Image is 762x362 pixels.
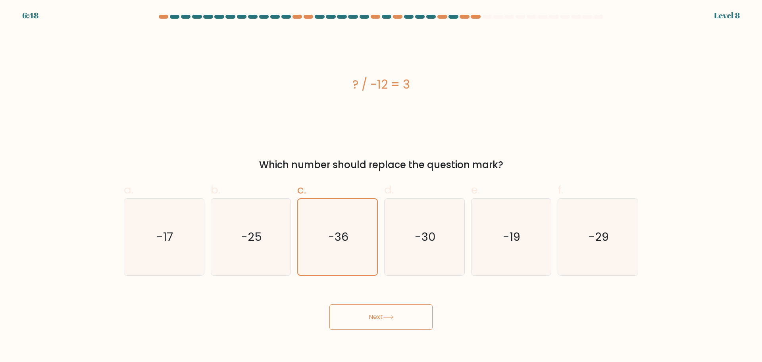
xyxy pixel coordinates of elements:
span: a. [124,182,133,197]
text: -19 [503,229,521,245]
text: -30 [415,229,436,245]
span: f. [558,182,563,197]
div: Which number should replace the question mark? [129,158,633,172]
span: d. [384,182,394,197]
text: -17 [156,229,173,245]
div: 6:48 [22,10,38,21]
span: b. [211,182,220,197]
text: -36 [328,229,348,245]
span: c. [297,182,306,197]
text: -29 [589,229,609,245]
div: Level 8 [714,10,740,21]
span: e. [471,182,480,197]
text: -25 [241,229,262,245]
div: ? / -12 = 3 [124,75,638,93]
button: Next [329,304,433,330]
